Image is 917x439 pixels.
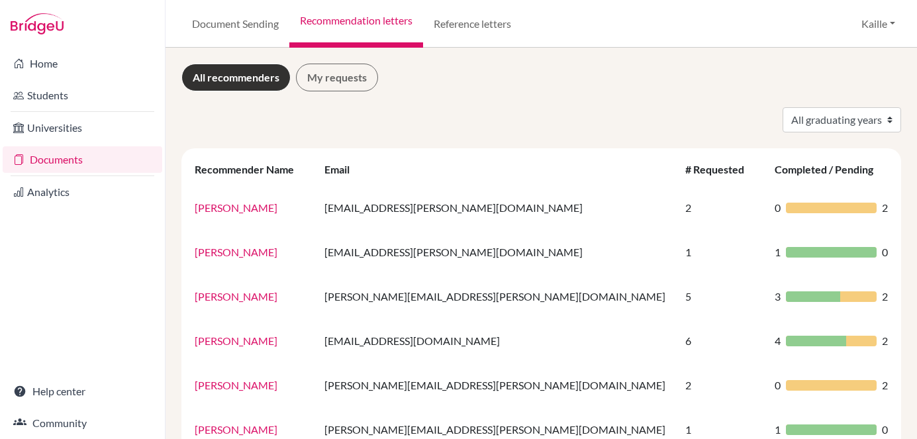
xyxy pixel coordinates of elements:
[3,50,162,77] a: Home
[195,334,277,347] a: [PERSON_NAME]
[677,318,767,363] td: 6
[775,200,781,216] span: 0
[775,244,781,260] span: 1
[3,115,162,141] a: Universities
[3,146,162,173] a: Documents
[181,64,291,91] a: All recommenders
[882,289,888,305] span: 2
[677,230,767,274] td: 1
[195,379,277,391] a: [PERSON_NAME]
[775,333,781,349] span: 4
[316,230,677,274] td: [EMAIL_ADDRESS][PERSON_NAME][DOMAIN_NAME]
[195,163,307,175] div: Recommender Name
[195,201,277,214] a: [PERSON_NAME]
[195,423,277,436] a: [PERSON_NAME]
[775,377,781,393] span: 0
[882,333,888,349] span: 2
[677,185,767,230] td: 2
[3,378,162,405] a: Help center
[296,64,378,91] a: My requests
[316,318,677,363] td: [EMAIL_ADDRESS][DOMAIN_NAME]
[195,246,277,258] a: [PERSON_NAME]
[316,363,677,407] td: [PERSON_NAME][EMAIL_ADDRESS][PERSON_NAME][DOMAIN_NAME]
[882,200,888,216] span: 2
[677,274,767,318] td: 5
[685,163,757,175] div: # Requested
[3,410,162,436] a: Community
[882,377,888,393] span: 2
[882,244,888,260] span: 0
[3,179,162,205] a: Analytics
[195,290,277,303] a: [PERSON_NAME]
[882,422,888,438] span: 0
[855,11,901,36] button: Kaille
[324,163,363,175] div: Email
[775,422,781,438] span: 1
[775,163,887,175] div: Completed / Pending
[3,82,162,109] a: Students
[775,289,781,305] span: 3
[677,363,767,407] td: 2
[11,13,64,34] img: Bridge-U
[316,185,677,230] td: [EMAIL_ADDRESS][PERSON_NAME][DOMAIN_NAME]
[316,274,677,318] td: [PERSON_NAME][EMAIL_ADDRESS][PERSON_NAME][DOMAIN_NAME]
